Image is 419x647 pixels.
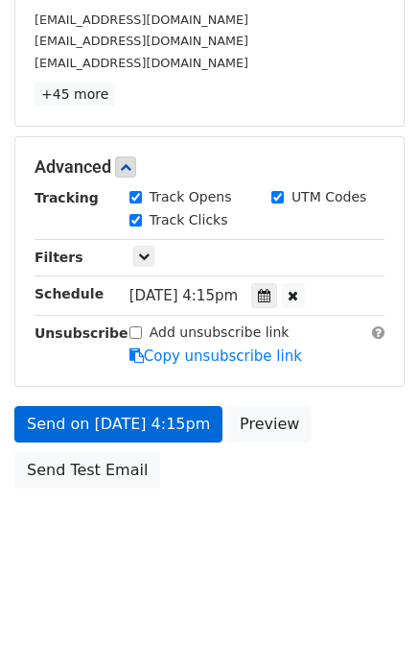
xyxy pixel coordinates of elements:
strong: Schedule [35,286,104,301]
span: [DATE] 4:15pm [129,287,238,304]
small: [EMAIL_ADDRESS][DOMAIN_NAME] [35,56,248,70]
iframe: Chat Widget [323,555,419,647]
a: Preview [227,406,312,443]
strong: Unsubscribe [35,325,128,341]
small: [EMAIL_ADDRESS][DOMAIN_NAME] [35,12,248,27]
a: Send on [DATE] 4:15pm [14,406,222,443]
h5: Advanced [35,156,384,178]
label: UTM Codes [291,187,366,207]
a: Send Test Email [14,452,160,489]
label: Track Clicks [150,210,228,230]
strong: Tracking [35,190,99,205]
strong: Filters [35,250,83,265]
label: Add unsubscribe link [150,323,290,343]
a: Copy unsubscribe link [129,347,302,365]
small: [EMAIL_ADDRESS][DOMAIN_NAME] [35,34,248,48]
label: Track Opens [150,187,232,207]
a: +45 more [35,83,115,107]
